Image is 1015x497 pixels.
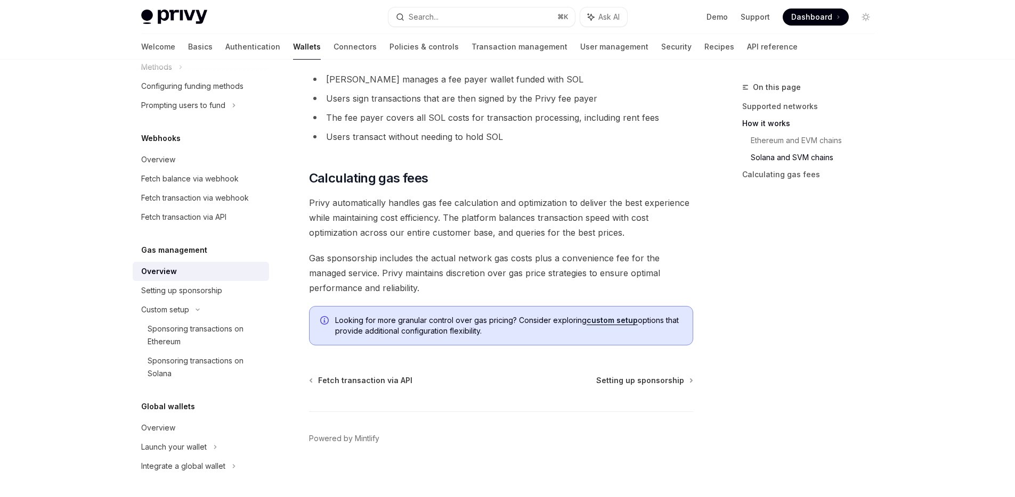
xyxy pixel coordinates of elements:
li: Users transact without needing to hold SOL [309,129,693,144]
a: Supported networks [742,98,883,115]
a: Overview [133,418,269,437]
button: Ask AI [580,7,627,27]
img: light logo [141,10,207,24]
div: Custom setup [141,303,189,316]
span: Privy automatically handles gas fee calculation and optimization to deliver the best experience w... [309,195,693,240]
a: Sponsoring transactions on Solana [133,351,269,383]
div: Configuring funding methods [141,80,243,93]
a: Fetch balance via webhook [133,169,269,188]
a: Configuring funding methods [133,77,269,96]
span: Ask AI [598,12,620,22]
a: Fetch transaction via API [310,375,412,386]
div: Overview [141,153,175,166]
span: On this page [753,81,801,94]
a: Security [661,34,692,60]
a: Authentication [225,34,280,60]
span: Dashboard [791,12,832,22]
h5: Global wallets [141,400,195,413]
div: Sponsoring transactions on Solana [148,354,263,380]
span: Calculating gas fees [309,170,428,187]
a: Welcome [141,34,175,60]
span: Gas sponsorship includes the actual network gas costs plus a convenience fee for the managed serv... [309,251,693,295]
a: Policies & controls [389,34,459,60]
div: Setting up sponsorship [141,284,222,297]
a: Sponsoring transactions on Ethereum [133,319,269,351]
button: Toggle dark mode [857,9,874,26]
div: Integrate a global wallet [141,460,225,473]
div: Overview [141,421,175,434]
a: Calculating gas fees [742,166,883,183]
div: Launch your wallet [141,441,207,453]
a: Connectors [334,34,377,60]
div: Fetch balance via webhook [141,172,239,185]
div: Prompting users to fund [141,99,225,112]
a: Setting up sponsorship [133,281,269,300]
a: custom setup [587,316,638,325]
li: The fee payer covers all SOL costs for transaction processing, including rent fees [309,110,693,125]
a: Overview [133,150,269,169]
a: Recipes [704,34,734,60]
a: How it works [742,115,883,132]
div: Fetch transaction via webhook [141,192,249,204]
li: [PERSON_NAME] manages a fee payer wallet funded with SOL [309,72,693,87]
li: Users sign transactions that are then signed by the Privy fee payer [309,91,693,106]
a: Fetch transaction via webhook [133,188,269,208]
a: Support [741,12,770,22]
div: Sponsoring transactions on Ethereum [148,322,263,348]
a: Ethereum and EVM chains [751,132,883,149]
h5: Gas management [141,244,207,256]
a: Setting up sponsorship [596,375,692,386]
svg: Info [320,316,331,327]
a: Solana and SVM chains [751,149,883,166]
div: Search... [409,11,439,23]
div: Overview [141,265,177,278]
a: Demo [707,12,728,22]
a: Basics [188,34,213,60]
a: User management [580,34,648,60]
a: Dashboard [783,9,849,26]
span: Fetch transaction via API [318,375,412,386]
a: Wallets [293,34,321,60]
button: Search...⌘K [388,7,575,27]
a: Fetch transaction via API [133,208,269,227]
h5: Webhooks [141,132,181,145]
span: Looking for more granular control over gas pricing? Consider exploring options that provide addit... [335,315,682,336]
div: Fetch transaction via API [141,211,226,223]
a: API reference [747,34,798,60]
a: Overview [133,262,269,281]
a: Transaction management [472,34,567,60]
span: ⌘ K [557,13,569,21]
span: Setting up sponsorship [596,375,684,386]
a: Powered by Mintlify [309,433,379,444]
